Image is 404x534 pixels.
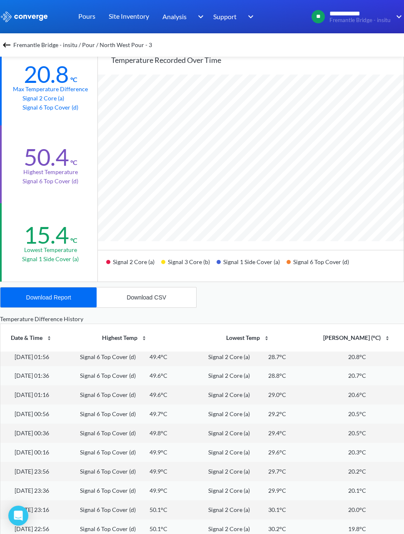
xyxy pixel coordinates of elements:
th: Highest Temp [63,324,186,352]
div: Signal 6 Top Cover (d) [80,467,136,476]
th: Lowest Temp [186,324,309,352]
div: 50.1°C [150,505,167,514]
div: 20.8 [24,60,69,88]
div: Signal 2 Core (a) [208,448,250,457]
td: [DATE] 23:16 [0,500,63,519]
div: 29.0°C [268,390,286,399]
div: Signal 6 Top Cover (d) [80,390,136,399]
div: 49.4°C [150,352,167,362]
td: [DATE] 00:16 [0,443,63,462]
div: 15.4 [24,221,69,249]
div: Signal 1 Side Cover (a) [217,255,287,275]
div: Signal 2 Core (a) [208,371,250,380]
button: Download Report [0,287,97,307]
img: sort-icon.svg [141,335,147,342]
div: Signal 6 Top Cover (d) [80,371,136,380]
div: Highest temperature [23,167,78,177]
img: backspace.svg [2,40,12,50]
span: Fremantle Bridge - insitu [329,17,391,23]
div: 49.9°C [150,448,167,457]
img: sort-icon.svg [263,335,270,342]
img: sort-icon.svg [384,335,391,342]
div: Signal 2 Core (a) [208,467,250,476]
p: Signal 6 Top Cover (d) [22,177,78,186]
div: 30.2°C [268,524,286,534]
div: 30.1°C [268,505,286,514]
div: Signal 2 Core (a) [208,524,250,534]
div: Signal 6 Top Cover (d) [80,409,136,419]
td: [DATE] 01:16 [0,385,63,404]
div: Signal 2 Core (a) [208,486,250,495]
div: Signal 6 Top Cover (d) [80,352,136,362]
img: downArrow.svg [192,12,206,22]
div: 49.6°C [150,390,167,399]
td: [DATE] 23:36 [0,481,63,500]
div: Signal 2 Core (a) [208,409,250,419]
td: [DATE] 01:36 [0,366,63,385]
td: [DATE] 00:36 [0,424,63,443]
div: Signal 6 Top Cover (d) [80,486,136,495]
img: downArrow.svg [242,12,256,22]
div: Signal 6 Top Cover (d) [287,255,356,275]
div: Signal 2 Core (a) [208,505,250,514]
div: 49.7°C [150,409,167,419]
p: Signal 1 Side Cover (a) [22,255,79,264]
div: Signal 2 Core (a) [208,390,250,399]
div: Signal 6 Top Cover (d) [80,448,136,457]
img: sort-icon.svg [46,335,52,342]
div: Temperature recorded over time [111,54,404,66]
td: [DATE] 23:56 [0,462,63,481]
div: Signal 3 Core (b) [161,255,217,275]
div: 29.9°C [268,486,286,495]
td: [DATE] 00:56 [0,404,63,424]
div: 28.8°C [268,371,286,380]
img: downArrow.svg [391,12,404,22]
div: Signal 6 Top Cover (d) [80,524,136,534]
div: Download CSV [127,294,166,301]
div: 49.6°C [150,371,167,380]
div: Signal 2 Core (a) [106,255,161,275]
div: 49.9°C [150,467,167,476]
div: Signal 6 Top Cover (d) [80,429,136,438]
div: 29.6°C [268,448,286,457]
div: 49.8°C [150,429,167,438]
div: 50.1°C [150,524,167,534]
button: Download CSV [97,287,196,307]
th: Date & Time [0,324,63,352]
div: Signal 2 Core (a) [208,429,250,438]
span: Support [213,11,237,22]
div: Open Intercom Messenger [8,506,28,526]
td: [DATE] 01:56 [0,347,63,367]
div: 49.9°C [150,486,167,495]
div: Signal 2 Core (a) [208,352,250,362]
div: 50.4 [24,143,69,171]
div: Download Report [26,294,71,301]
span: Analysis [162,11,187,22]
p: Signal 2 Core (a) [22,94,78,103]
div: Lowest temperature [24,245,77,255]
p: Signal 6 Top Cover (d) [22,103,78,112]
div: Signal 6 Top Cover (d) [80,505,136,514]
span: Fremantle Bridge - insitu / Pour / North West Pour - 3 [13,39,152,51]
div: 28.7°C [268,352,286,362]
div: 29.7°C [268,467,286,476]
div: 29.2°C [268,409,286,419]
div: Max temperature difference [13,85,88,94]
div: 29.4°C [268,429,286,438]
